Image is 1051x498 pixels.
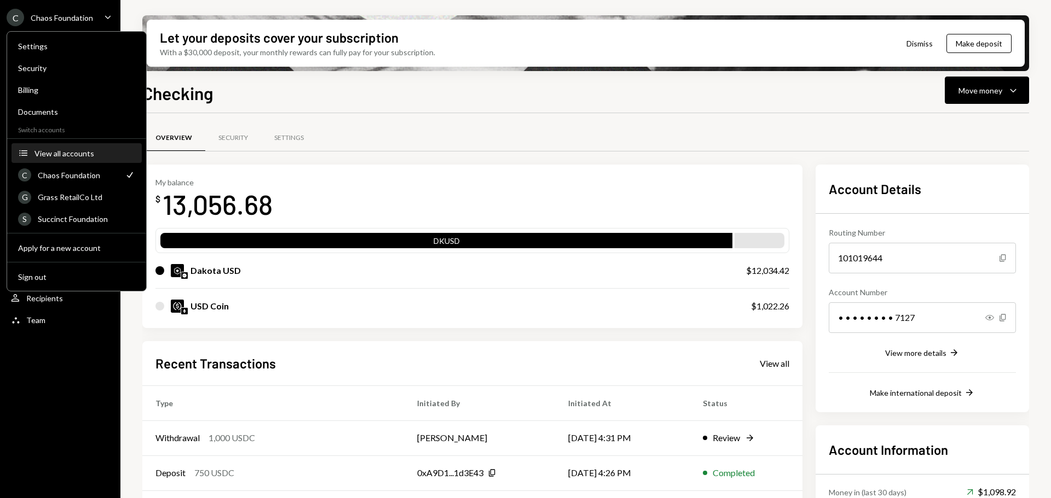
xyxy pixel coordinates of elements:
div: Make international deposit [870,388,962,397]
a: Billing [11,80,142,99]
div: Team [26,315,45,325]
div: Grass RetailCo Ltd [38,192,135,202]
img: DKUSD [171,264,184,277]
h2: Account Details [829,180,1016,198]
div: USD Coin [190,300,229,313]
button: Apply for a new account [11,238,142,258]
div: My balance [155,178,273,187]
h2: Recent Transactions [155,354,276,372]
img: ethereum-mainnet [181,308,188,314]
a: View all [760,357,789,369]
div: Account Number [829,286,1016,298]
div: Documents [18,107,135,116]
div: G [18,191,31,204]
a: Team [7,310,114,330]
div: Settings [18,42,135,51]
button: Make deposit [946,34,1012,53]
div: View more details [885,348,946,358]
div: Settings [274,133,304,143]
button: View all accounts [11,144,142,163]
button: View more details [885,347,960,359]
div: 101019644 [829,243,1016,273]
a: Settings [11,36,142,56]
div: View all [760,358,789,369]
div: 750 USDC [194,466,234,479]
a: Recipients [7,288,114,308]
h2: Account Information [829,441,1016,459]
div: C [18,168,31,181]
div: C [7,9,24,26]
img: base-mainnet [181,272,188,279]
div: $ [155,194,160,204]
th: Status [690,385,802,420]
div: • • • • • • • • 7127 [829,302,1016,333]
div: Apply for a new account [18,243,135,253]
div: Chaos Foundation [31,13,93,22]
div: Recipients [26,294,63,303]
td: [PERSON_NAME] [404,420,555,455]
div: DKUSD [160,235,732,250]
div: Move money [958,85,1002,96]
div: S [18,213,31,226]
div: Succinct Foundation [38,214,135,224]
a: Documents [11,102,142,121]
div: Completed [713,466,755,479]
h1: Checking [142,82,213,104]
div: Overview [155,133,192,143]
a: Security [205,124,261,152]
div: Dakota USD [190,264,241,277]
div: Security [18,63,135,73]
td: [DATE] 4:31 PM [555,420,690,455]
div: Let your deposits cover your subscription [160,28,399,46]
td: [DATE] 4:26 PM [555,455,690,490]
a: Overview [142,124,205,152]
button: Make international deposit [870,387,975,399]
div: $1,022.26 [751,300,789,313]
div: 1,000 USDC [209,431,255,444]
div: Review [713,431,740,444]
th: Type [142,385,404,420]
div: Withdrawal [155,431,200,444]
div: Security [218,133,248,143]
div: Billing [18,85,135,95]
div: Routing Number [829,227,1016,238]
div: Switch accounts [7,124,146,134]
div: Sign out [18,272,135,282]
div: With a $30,000 deposit, your monthly rewards can fully pay for your subscription. [160,46,435,58]
img: USDC [171,300,184,313]
div: 13,056.68 [163,187,273,221]
div: Deposit [155,466,186,479]
div: 0xA9D1...1d3E43 [417,466,483,479]
a: Settings [261,124,317,152]
th: Initiated At [555,385,690,420]
div: $12,034.42 [746,264,789,277]
div: Money in (last 30 days) [829,487,906,498]
div: Chaos Foundation [38,171,118,180]
a: SSuccinct Foundation [11,209,142,229]
button: Sign out [11,267,142,287]
a: Security [11,58,142,78]
a: GGrass RetailCo Ltd [11,187,142,207]
button: Dismiss [893,31,946,56]
button: Move money [945,77,1029,104]
th: Initiated By [404,385,555,420]
div: View all accounts [34,149,135,158]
